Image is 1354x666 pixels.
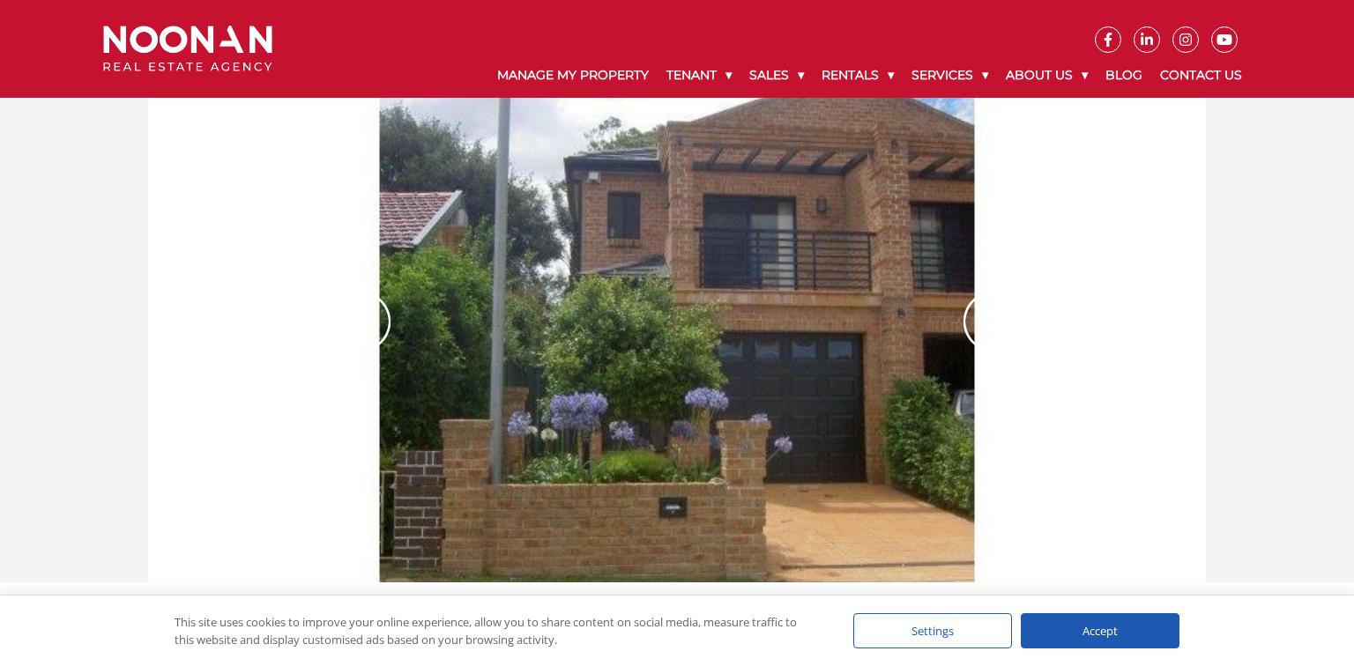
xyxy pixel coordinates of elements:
[1021,613,1179,648] div: Accept
[1151,53,1251,98] a: Contact Us
[488,53,658,98] a: Manage My Property
[903,53,997,98] a: Services
[813,53,903,98] a: Rentals
[1097,53,1151,98] a: Blog
[963,292,1023,351] img: Arrow slider
[740,53,813,98] a: Sales
[853,613,1012,648] div: Settings
[175,613,818,648] div: This site uses cookies to improve your online experience, allow you to share content on social me...
[658,53,740,98] a: Tenant
[997,53,1097,98] a: About Us
[103,26,272,72] img: Noonan Real Estate Agency
[331,292,391,351] img: Arrow slider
